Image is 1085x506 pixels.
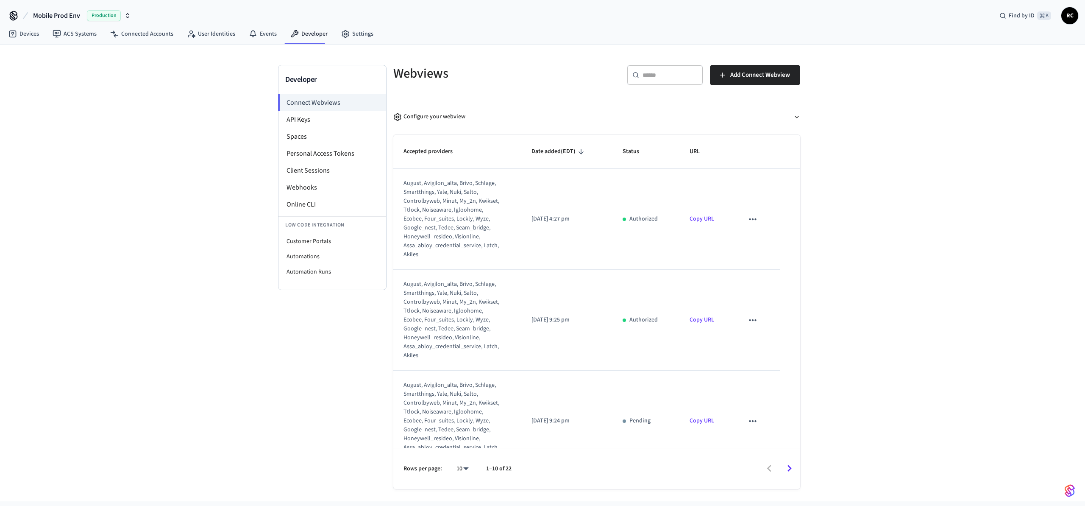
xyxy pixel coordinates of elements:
li: Webhooks [278,179,386,196]
span: Date added(EDT) [531,145,587,158]
a: Copy URL [690,417,714,425]
p: Rows per page: [403,464,442,473]
span: Accepted providers [403,145,464,158]
a: Copy URL [690,215,714,223]
li: Low Code Integration [278,216,386,234]
p: [DATE] 9:25 pm [531,316,602,324]
li: Online CLI [278,196,386,213]
p: Authorized [629,215,658,224]
button: Go to next page [779,458,799,478]
a: Developer [284,26,334,42]
div: august, avigilon_alta, brivo, schlage, smartthings, yale, nuki, salto, controlbyweb, minut, my_2n... [403,179,501,259]
div: august, avigilon_alta, brivo, schlage, smartthings, yale, nuki, salto, controlbyweb, minut, my_2n... [403,280,501,360]
button: RC [1061,7,1078,24]
a: Devices [2,26,46,42]
a: ACS Systems [46,26,103,42]
div: august, avigilon_alta, brivo, schlage, smartthings, yale, nuki, salto, controlbyweb, minut, my_2n... [403,381,501,461]
li: Client Sessions [278,162,386,179]
div: 10 [452,463,473,475]
p: 1–10 of 22 [486,464,512,473]
span: Production [87,10,121,21]
span: Mobile Prod Env [33,11,80,21]
a: Events [242,26,284,42]
li: Connect Webviews [278,94,386,111]
button: Add Connect Webview [710,65,800,85]
p: [DATE] 4:27 pm [531,215,602,224]
span: Status [623,145,650,158]
span: Add Connect Webview [730,70,790,81]
a: Copy URL [690,316,714,324]
div: Configure your webview [393,112,465,121]
p: [DATE] 9:24 pm [531,417,602,425]
p: Pending [629,417,651,425]
span: Find by ID [1009,11,1035,20]
a: Connected Accounts [103,26,180,42]
li: Automation Runs [278,264,386,280]
h3: Developer [285,74,379,86]
span: URL [690,145,711,158]
li: Spaces [278,128,386,145]
span: RC [1062,8,1077,23]
h5: Webviews [393,65,592,82]
img: SeamLogoGradient.69752ec5.svg [1065,484,1075,498]
div: Find by ID⌘ K [993,8,1058,23]
li: Personal Access Tokens [278,145,386,162]
li: Automations [278,249,386,264]
button: Configure your webview [393,106,800,128]
a: Settings [334,26,380,42]
li: Customer Portals [278,234,386,249]
a: User Identities [180,26,242,42]
p: Authorized [629,316,658,324]
span: ⌘ K [1037,11,1051,20]
li: API Keys [278,111,386,128]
